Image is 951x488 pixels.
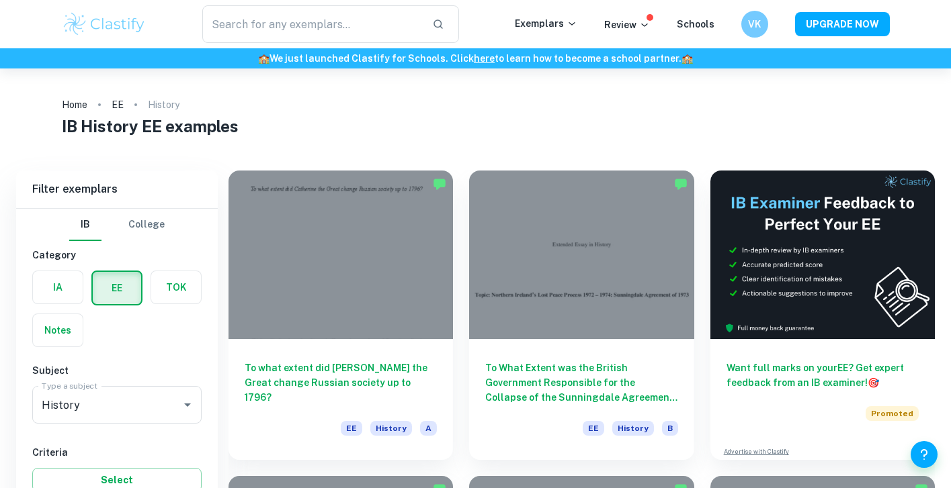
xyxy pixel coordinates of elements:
[258,53,270,64] span: 🏫
[3,51,948,66] h6: We just launched Clastify for Schools. Click to learn how to become a school partner.
[370,421,412,436] span: History
[128,209,165,241] button: College
[485,360,677,405] h6: To What Extent was the British Government Responsible for the Collapse of the Sunningdale Agreeme...
[583,421,604,436] span: EE
[604,17,650,32] p: Review
[674,177,688,191] img: Marked
[662,421,678,436] span: B
[341,421,362,436] span: EE
[420,421,437,436] span: A
[724,447,789,456] a: Advertise with Clastify
[433,177,446,191] img: Marked
[727,360,919,390] h6: Want full marks on your EE ? Get expert feedback from an IB examiner!
[69,209,101,241] button: IB
[515,16,577,31] p: Exemplars
[62,114,888,138] h1: IB History EE examples
[32,445,202,460] h6: Criteria
[911,441,938,468] button: Help and Feedback
[710,170,935,339] img: Thumbnail
[178,395,197,414] button: Open
[69,209,165,241] div: Filter type choice
[33,314,83,346] button: Notes
[16,170,218,208] h6: Filter exemplars
[710,170,935,460] a: Want full marks on yourEE? Get expert feedback from an IB examiner!PromotedAdvertise with Clastify
[245,360,437,405] h6: To what extent did [PERSON_NAME] the Great change Russian society up to 1796?
[151,271,201,303] button: TOK
[62,11,147,38] img: Clastify logo
[32,363,202,378] h6: Subject
[202,5,422,43] input: Search for any exemplars...
[42,380,97,391] label: Type a subject
[795,12,890,36] button: UPGRADE NOW
[474,53,495,64] a: here
[741,11,768,38] button: VK
[747,17,762,32] h6: VK
[33,271,83,303] button: IA
[469,170,694,460] a: To What Extent was the British Government Responsible for the Collapse of the Sunningdale Agreeme...
[32,248,202,262] h6: Category
[612,421,654,436] span: History
[677,19,714,30] a: Schools
[62,95,87,114] a: Home
[866,406,919,421] span: Promoted
[681,53,693,64] span: 🏫
[148,97,179,112] p: History
[229,170,453,460] a: To what extent did [PERSON_NAME] the Great change Russian society up to 1796?EEHistoryA
[112,95,124,114] a: EE
[868,377,879,388] span: 🎯
[93,272,141,304] button: EE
